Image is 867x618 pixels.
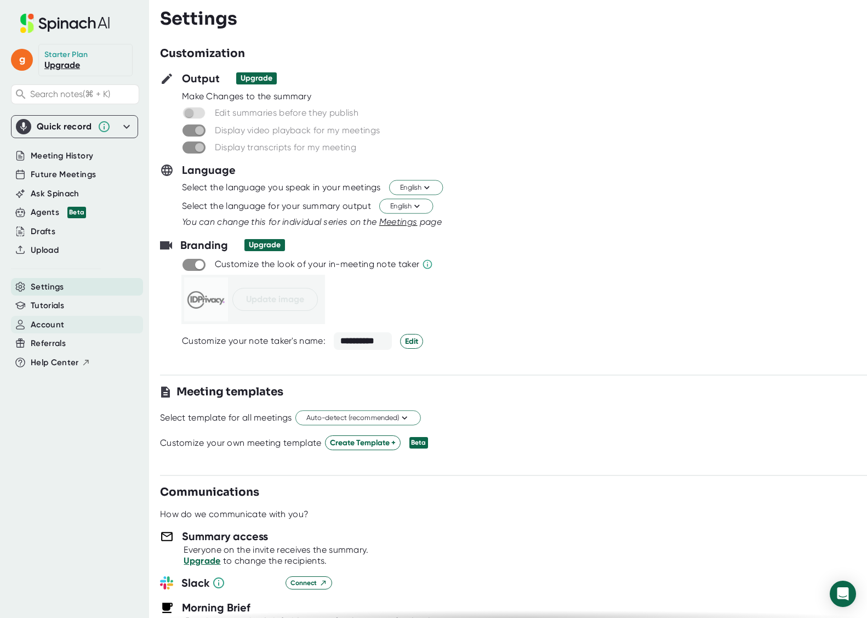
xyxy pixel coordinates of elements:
[181,575,277,591] h3: Slack
[176,384,283,400] h3: Meeting templates
[182,162,236,178] h3: Language
[31,337,66,350] button: Referrals
[184,277,228,321] img: picture
[44,60,80,70] a: Upgrade
[182,599,250,616] h3: Morning Brief
[31,281,64,293] button: Settings
[389,180,443,195] button: English
[31,206,86,219] div: Agents
[379,216,418,229] button: Meetings
[295,411,421,426] button: Auto-detect (recommended)
[182,70,220,87] h3: Output
[11,49,33,71] span: g
[184,555,867,566] div: to change the recipients.
[215,125,380,136] div: Display video playback for my meetings
[830,581,856,607] div: Open Intercom Messenger
[67,207,86,218] div: Beta
[390,201,422,212] span: English
[182,528,268,545] h3: Summary access
[182,201,371,212] div: Select the language for your summary output
[246,293,304,306] span: Update image
[409,437,428,449] div: Beta
[31,225,55,238] button: Drafts
[182,217,442,227] i: You can change this for individual series on the page
[306,413,410,423] span: Auto-detect (recommended)
[31,206,86,219] button: Agents Beta
[30,89,110,99] span: Search notes (⌘ + K)
[249,240,281,250] div: Upgrade
[31,299,64,312] button: Tutorials
[400,183,432,193] span: English
[160,438,322,449] div: Customize your own meeting template
[31,356,90,369] button: Help Center
[160,509,309,520] div: How do we communicate with you?
[405,336,418,347] span: Edit
[400,334,423,349] button: Edit
[31,168,96,181] button: Future Meetings
[215,259,419,270] div: Customize the look of your in-meeting note taker
[31,188,79,200] button: Ask Spinach
[44,50,88,60] div: Starter Plan
[290,578,327,588] span: Connect
[180,237,228,253] h3: Branding
[31,150,93,162] button: Meeting History
[379,199,433,214] button: English
[160,8,237,29] h3: Settings
[160,46,245,62] h3: Customization
[232,288,318,311] button: Update image
[31,244,59,257] button: Upload
[215,142,356,153] div: Display transcripts for my meeting
[37,121,92,132] div: Quick record
[379,217,418,227] span: Meetings
[215,107,358,118] div: Edit summaries before they publish
[182,336,326,347] div: Customize your note taker's name:
[182,182,381,193] div: Select the language you speak in your meetings
[184,545,867,555] div: Everyone on the invite receives the summary.
[330,437,396,449] span: Create Template +
[160,484,259,501] h3: Communications
[16,116,133,138] div: Quick record
[160,412,292,423] div: Select template for all meetings
[184,555,220,566] a: Upgrade
[31,356,79,369] span: Help Center
[241,73,272,83] div: Upgrade
[31,319,64,331] button: Account
[286,576,332,589] button: Connect
[182,91,867,102] div: Make Changes to the summary
[325,435,401,450] button: Create Template +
